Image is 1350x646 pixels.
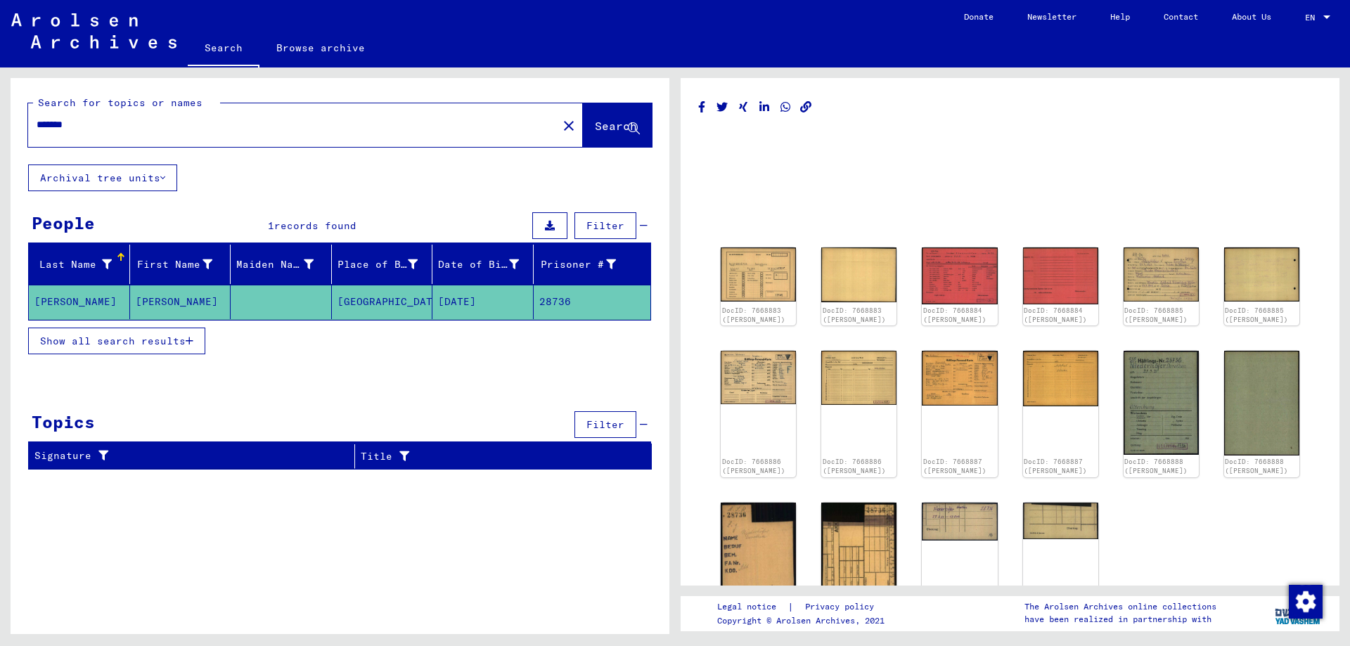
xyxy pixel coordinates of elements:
mat-label: Search for topics or names [38,96,202,109]
div: Signature [34,445,358,467]
img: 001.jpg [1124,351,1199,454]
p: have been realized in partnership with [1024,613,1216,626]
mat-cell: [PERSON_NAME] [130,285,231,319]
div: Prisoner # [539,253,634,276]
a: DocID: 7668884 ([PERSON_NAME]) [1024,306,1087,324]
img: yv_logo.png [1272,595,1325,631]
button: Search [583,103,652,147]
a: DocID: 7668887 ([PERSON_NAME]) [923,458,986,475]
a: DocID: 7668887 ([PERSON_NAME]) [1024,458,1087,475]
span: Filter [586,418,624,431]
mat-cell: [DATE] [432,285,534,319]
mat-header-cell: Prisoner # [534,245,651,284]
button: Filter [574,212,636,239]
button: Archival tree units [28,164,177,191]
img: 002.jpg [1224,351,1299,456]
span: Filter [586,219,624,232]
button: Clear [555,111,583,139]
a: Legal notice [717,600,787,614]
span: EN [1305,13,1320,22]
p: The Arolsen Archives online collections [1024,600,1216,613]
img: 002.jpg [1224,247,1299,302]
div: Title [361,449,624,464]
img: 002.jpg [821,351,896,405]
button: Share on WhatsApp [778,98,793,116]
div: Date of Birth [438,253,536,276]
div: First Name [136,253,231,276]
mat-header-cell: Place of Birth [332,245,433,284]
span: 1 [268,219,274,232]
a: DocID: 7668885 ([PERSON_NAME]) [1225,306,1288,324]
mat-header-cell: Date of Birth [432,245,534,284]
button: Share on Xing [736,98,751,116]
div: Place of Birth [337,257,418,272]
span: Show all search results [40,335,186,347]
img: 001.jpg [721,503,796,596]
div: Title [361,445,638,467]
a: DocID: 7668888 ([PERSON_NAME]) [1124,458,1188,475]
mat-header-cell: Last Name [29,245,130,284]
mat-cell: [PERSON_NAME] [29,285,130,319]
button: Filter [574,411,636,438]
div: Date of Birth [438,257,519,272]
mat-icon: close [560,117,577,134]
img: 001.jpg [922,503,997,541]
a: DocID: 7668886 ([PERSON_NAME]) [722,458,785,475]
a: DocID: 7668885 ([PERSON_NAME]) [1124,306,1188,324]
div: Maiden Name [236,257,314,272]
img: 001.jpg [721,247,796,302]
p: Copyright © Arolsen Archives, 2021 [717,614,891,627]
div: Place of Birth [337,253,436,276]
div: Last Name [34,257,112,272]
button: Copy link [799,98,814,116]
img: 001.jpg [922,247,997,304]
img: Arolsen_neg.svg [11,13,176,49]
button: Share on Facebook [695,98,709,116]
div: Topics [32,409,95,434]
span: Search [595,119,637,133]
mat-cell: 28736 [534,285,651,319]
img: Change consent [1289,585,1323,619]
img: 001.jpg [721,351,796,404]
button: Share on LinkedIn [757,98,772,116]
img: 001.jpg [1124,247,1199,302]
a: Search [188,31,259,67]
img: 002.jpg [1023,503,1098,540]
div: Signature [34,448,344,463]
button: Show all search results [28,328,205,354]
mat-header-cell: Maiden Name [231,245,332,284]
img: 002.jpg [821,503,896,597]
div: First Name [136,257,213,272]
a: Browse archive [259,31,382,65]
a: DocID: 7668888 ([PERSON_NAME]) [1225,458,1288,475]
div: Maiden Name [236,253,331,276]
img: 001.jpg [922,351,997,406]
img: 002.jpg [1023,351,1098,406]
a: Privacy policy [794,600,891,614]
span: records found [274,219,356,232]
div: People [32,210,95,235]
div: Prisoner # [539,257,617,272]
div: Last Name [34,253,129,276]
a: DocID: 7668883 ([PERSON_NAME]) [722,306,785,324]
a: DocID: 7668886 ([PERSON_NAME]) [823,458,886,475]
button: Share on Twitter [715,98,730,116]
a: DocID: 7668883 ([PERSON_NAME]) [823,306,886,324]
mat-header-cell: First Name [130,245,231,284]
div: | [717,600,891,614]
img: 002.jpg [1023,247,1098,304]
img: 002.jpg [821,247,896,302]
a: DocID: 7668884 ([PERSON_NAME]) [923,306,986,324]
mat-cell: [GEOGRAPHIC_DATA] [332,285,433,319]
